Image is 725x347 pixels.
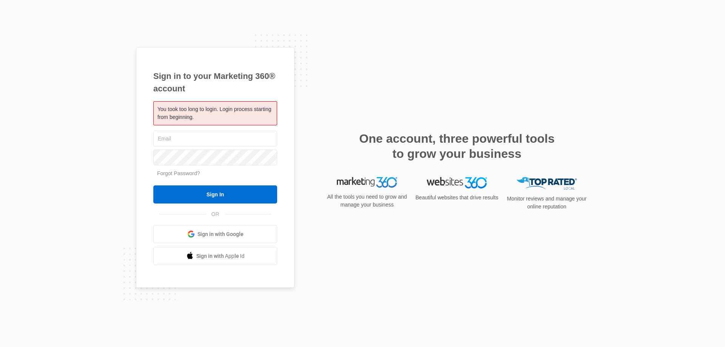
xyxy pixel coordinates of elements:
[415,194,499,202] p: Beautiful websites that drive results
[153,70,277,95] h1: Sign in to your Marketing 360® account
[153,247,277,265] a: Sign in with Apple Id
[157,106,271,120] span: You took too long to login. Login process starting from beginning.
[517,177,577,190] img: Top Rated Local
[427,177,487,188] img: Websites 360
[157,170,200,176] a: Forgot Password?
[206,210,225,218] span: OR
[153,185,277,204] input: Sign In
[153,131,277,147] input: Email
[504,195,589,211] p: Monitor reviews and manage your online reputation
[197,230,244,238] span: Sign in with Google
[196,252,245,260] span: Sign in with Apple Id
[325,193,409,209] p: All the tools you need to grow and manage your business
[337,177,397,188] img: Marketing 360
[153,225,277,243] a: Sign in with Google
[357,131,557,161] h2: One account, three powerful tools to grow your business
